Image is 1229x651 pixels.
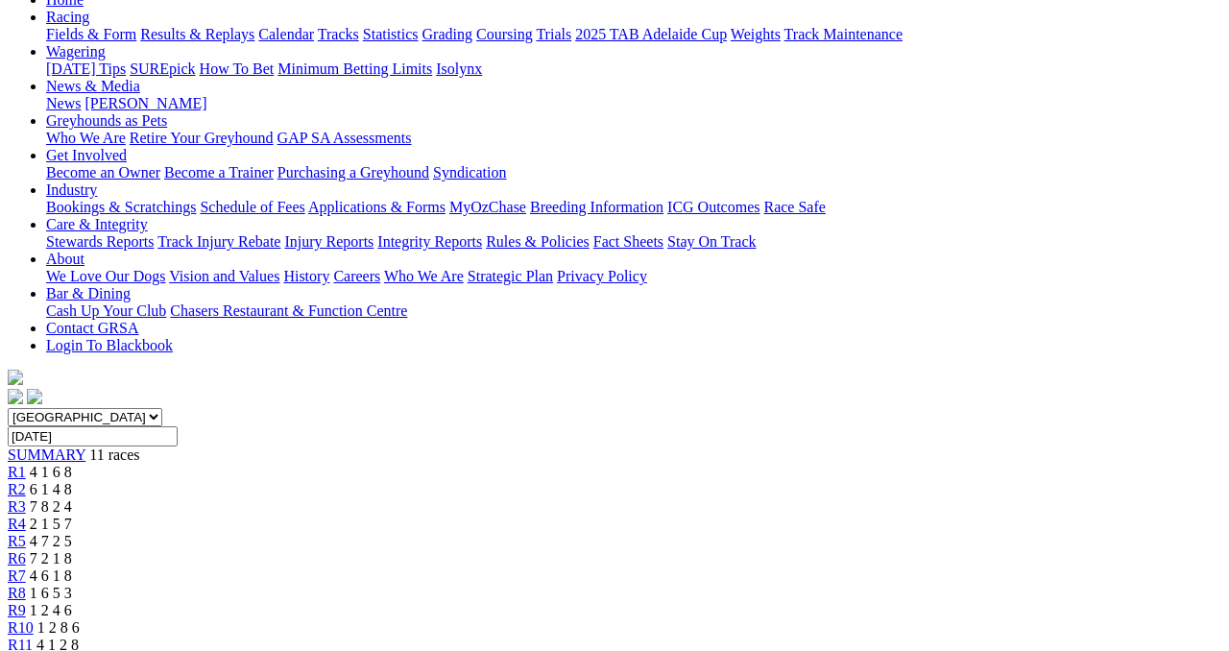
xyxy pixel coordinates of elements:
a: R6 [8,550,26,567]
a: Login To Blackbook [46,337,173,353]
a: Calendar [258,26,314,42]
a: News & Media [46,78,140,94]
span: 4 6 1 8 [30,567,72,584]
span: R9 [8,602,26,618]
a: GAP SA Assessments [277,130,412,146]
a: R5 [8,533,26,549]
a: Purchasing a Greyhound [277,164,429,181]
a: Become an Owner [46,164,160,181]
a: Who We Are [46,130,126,146]
span: 2 1 5 7 [30,516,72,532]
a: SUREpick [130,60,195,77]
a: Injury Reports [284,233,374,250]
input: Select date [8,426,178,446]
a: Stewards Reports [46,233,154,250]
a: Industry [46,181,97,198]
a: Greyhounds as Pets [46,112,167,129]
a: Chasers Restaurant & Function Centre [170,302,407,319]
span: 7 8 2 4 [30,498,72,515]
a: History [283,268,329,284]
a: Applications & Forms [308,199,446,215]
img: logo-grsa-white.png [8,370,23,385]
div: About [46,268,1221,285]
a: Fact Sheets [593,233,663,250]
a: Weights [731,26,781,42]
a: Fields & Form [46,26,136,42]
a: Results & Replays [140,26,254,42]
a: R1 [8,464,26,480]
a: Privacy Policy [557,268,647,284]
a: Become a Trainer [164,164,274,181]
a: Retire Your Greyhound [130,130,274,146]
a: R3 [8,498,26,515]
a: Isolynx [436,60,482,77]
a: Vision and Values [169,268,279,284]
a: Who We Are [384,268,464,284]
a: Cash Up Your Club [46,302,166,319]
span: 7 2 1 8 [30,550,72,567]
a: News [46,95,81,111]
a: Grading [422,26,472,42]
a: About [46,251,84,267]
span: 4 7 2 5 [30,533,72,549]
span: 11 races [89,446,139,463]
a: ICG Outcomes [667,199,759,215]
a: SUMMARY [8,446,85,463]
a: Contact GRSA [46,320,138,336]
a: Track Maintenance [784,26,903,42]
div: Get Involved [46,164,1221,181]
a: Syndication [433,164,506,181]
span: 4 1 6 8 [30,464,72,480]
a: 2025 TAB Adelaide Cup [575,26,727,42]
div: Greyhounds as Pets [46,130,1221,147]
a: We Love Our Dogs [46,268,165,284]
a: Bar & Dining [46,285,131,301]
a: Tracks [318,26,359,42]
a: Breeding Information [530,199,663,215]
a: Wagering [46,43,106,60]
a: R8 [8,585,26,601]
a: Statistics [363,26,419,42]
a: Schedule of Fees [200,199,304,215]
a: MyOzChase [449,199,526,215]
span: 6 1 4 8 [30,481,72,497]
a: Bookings & Scratchings [46,199,196,215]
a: Minimum Betting Limits [277,60,432,77]
img: twitter.svg [27,389,42,404]
a: R7 [8,567,26,584]
a: Coursing [476,26,533,42]
a: Integrity Reports [377,233,482,250]
a: [PERSON_NAME] [84,95,206,111]
span: 1 6 5 3 [30,585,72,601]
a: R10 [8,619,34,636]
a: Rules & Policies [486,233,590,250]
div: Wagering [46,60,1221,78]
a: Careers [333,268,380,284]
a: Race Safe [763,199,825,215]
div: Care & Integrity [46,233,1221,251]
a: [DATE] Tips [46,60,126,77]
a: R4 [8,516,26,532]
a: Racing [46,9,89,25]
a: Care & Integrity [46,216,148,232]
div: Racing [46,26,1221,43]
a: How To Bet [200,60,275,77]
img: facebook.svg [8,389,23,404]
span: 1 2 8 6 [37,619,80,636]
a: Stay On Track [667,233,756,250]
div: Bar & Dining [46,302,1221,320]
div: Industry [46,199,1221,216]
a: Strategic Plan [468,268,553,284]
div: News & Media [46,95,1221,112]
a: R2 [8,481,26,497]
a: Get Involved [46,147,127,163]
span: 1 2 4 6 [30,602,72,618]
